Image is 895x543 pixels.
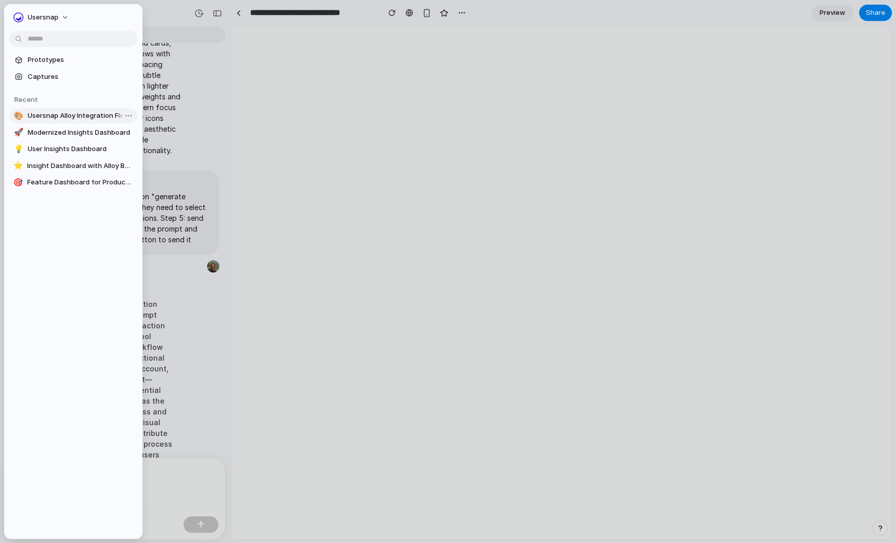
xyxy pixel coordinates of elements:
[9,175,137,190] a: 🎯Feature Dashboard for Product Insights
[28,55,133,65] span: Prototypes
[28,12,58,23] span: Usersnap
[28,128,133,138] span: Modernized Insights Dashboard
[13,177,23,187] div: 🎯
[13,161,23,171] div: ⭐
[9,125,137,140] a: 🚀Modernized Insights Dashboard
[14,95,38,103] span: Recent
[13,128,24,138] div: 🚀
[13,144,24,154] div: 💡
[9,52,137,68] a: Prototypes
[27,177,133,187] span: Feature Dashboard for Product Insights
[28,111,133,121] span: Usersnap Alloy Integration Flow
[13,111,24,121] div: 🎨
[9,9,74,26] button: Usersnap
[9,69,137,85] a: Captures
[9,141,137,157] a: 💡User Insights Dashboard
[28,72,133,82] span: Captures
[27,161,133,171] span: Insight Dashboard with Alloy Button
[28,144,133,154] span: User Insights Dashboard
[9,158,137,174] a: ⭐Insight Dashboard with Alloy Button
[9,108,137,123] a: 🎨Usersnap Alloy Integration Flow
